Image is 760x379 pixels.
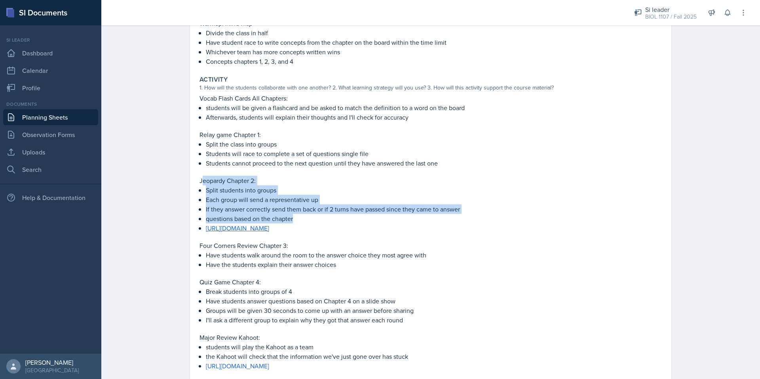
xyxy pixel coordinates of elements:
[206,306,662,315] p: Groups will be given 30 seconds to come up with an answer before sharing
[199,84,662,92] div: 1. How will the students collaborate with one another? 2. What learning strategy will you use? 3....
[206,224,269,232] a: [URL][DOMAIN_NAME]
[3,162,98,177] a: Search
[206,103,662,112] p: students will be given a flashcard and be asked to match the definition to a word on the board
[206,204,662,214] p: If they answer correctly send them back or if 2 turns have passed since they came to answer
[3,80,98,96] a: Profile
[206,139,662,149] p: Split the class into groups
[25,358,79,366] div: [PERSON_NAME]
[3,127,98,143] a: Observation Forms
[206,28,662,38] p: Divide the class in half
[206,185,662,195] p: Split students into groups
[206,342,662,352] p: students will play the Kahoot as a team
[206,149,662,158] p: Students will race to complete a set of questions single file
[199,130,662,139] p: Relay game Chapter 1:
[3,109,98,125] a: Planning Sheets
[206,352,662,361] p: the Kahoot will check that the information we've just gone over has stuck
[206,250,662,260] p: Have students walk around the room to the answer choice they most agree with
[206,287,662,296] p: Break students into groups of 4
[199,176,662,185] p: Jeopardy Chapter 2:
[199,93,662,103] p: Vocab Flash Cards All Chapters:
[206,214,662,223] p: questions based on the chapter
[206,158,662,168] p: Students cannot proceed to the next question until they have answered the last one
[645,5,697,14] div: Si leader
[3,101,98,108] div: Documents
[206,112,662,122] p: Afterwards, students will explain their thoughts and I'll check for accuracy
[199,241,662,250] p: Four Corners Review Chapter 3:
[206,57,662,66] p: Concepts chapters 1, 2, 3, and 4
[25,366,79,374] div: [GEOGRAPHIC_DATA]
[206,38,662,47] p: Have student race to write concepts from the chapter on the board within the time limit
[206,362,269,370] a: [URL][DOMAIN_NAME]
[3,144,98,160] a: Uploads
[199,277,662,287] p: Quiz Game Chapter 4:
[206,195,662,204] p: Each group will send a representative up
[206,315,662,325] p: I'll ask a different group to explain why they got that answer each round
[206,47,662,57] p: Whichever team has more concepts written wins
[3,36,98,44] div: Si leader
[645,13,697,21] div: BIOL 1107 / Fall 2025
[3,190,98,206] div: Help & Documentation
[199,76,228,84] label: Activity
[199,333,662,342] p: Major Review Kahoot:
[3,45,98,61] a: Dashboard
[206,296,662,306] p: Have students answer questions based on Chapter 4 on a slide show
[206,260,662,269] p: Have the students explain their answer choices
[3,63,98,78] a: Calendar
